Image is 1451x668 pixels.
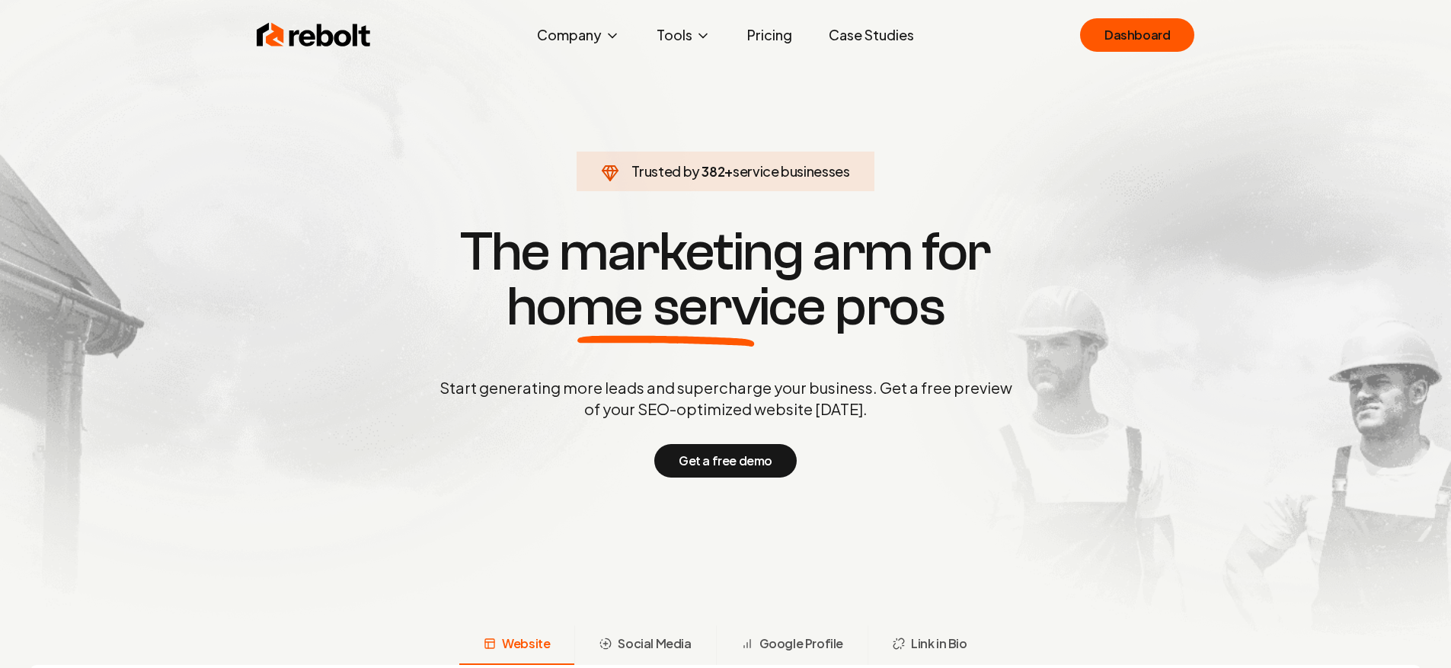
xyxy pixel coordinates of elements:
button: Website [459,625,574,665]
button: Google Profile [716,625,868,665]
span: Social Media [618,634,691,653]
span: service businesses [733,162,850,180]
button: Social Media [574,625,715,665]
span: Website [502,634,550,653]
span: Link in Bio [911,634,967,653]
span: 382 [702,161,724,182]
a: Case Studies [817,20,926,50]
button: Link in Bio [868,625,992,665]
span: + [724,162,733,180]
span: Google Profile [759,634,843,653]
button: Tools [644,20,723,50]
span: home service [507,280,826,334]
p: Start generating more leads and supercharge your business. Get a free preview of your SEO-optimiz... [436,377,1015,420]
span: Trusted by [631,162,699,180]
button: Get a free demo [654,444,797,478]
a: Pricing [735,20,804,50]
h1: The marketing arm for pros [360,225,1091,334]
button: Company [525,20,632,50]
img: Rebolt Logo [257,20,371,50]
a: Dashboard [1080,18,1194,52]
